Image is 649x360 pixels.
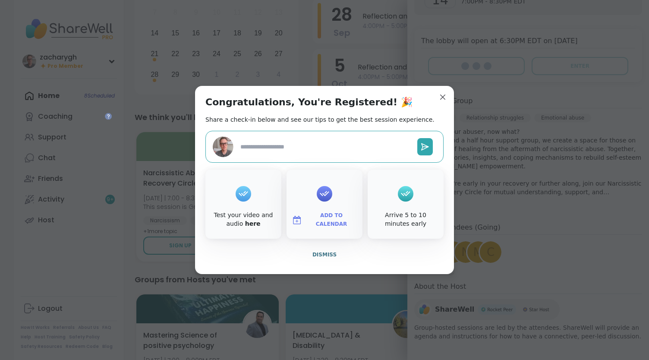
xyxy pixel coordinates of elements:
img: ShareWell Logomark [292,215,302,225]
iframe: Spotlight [105,113,112,120]
a: here [245,220,261,227]
span: Dismiss [312,252,337,258]
div: Arrive 5 to 10 minutes early [369,211,442,228]
button: Dismiss [205,246,444,264]
h1: Congratulations, You're Registered! 🎉 [205,96,413,108]
button: Add to Calendar [288,211,361,229]
div: Test your video and audio [207,211,280,228]
h2: Share a check-in below and see our tips to get the best session experience. [205,115,435,124]
span: Add to Calendar [306,212,357,228]
img: zacharygh [213,136,233,157]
